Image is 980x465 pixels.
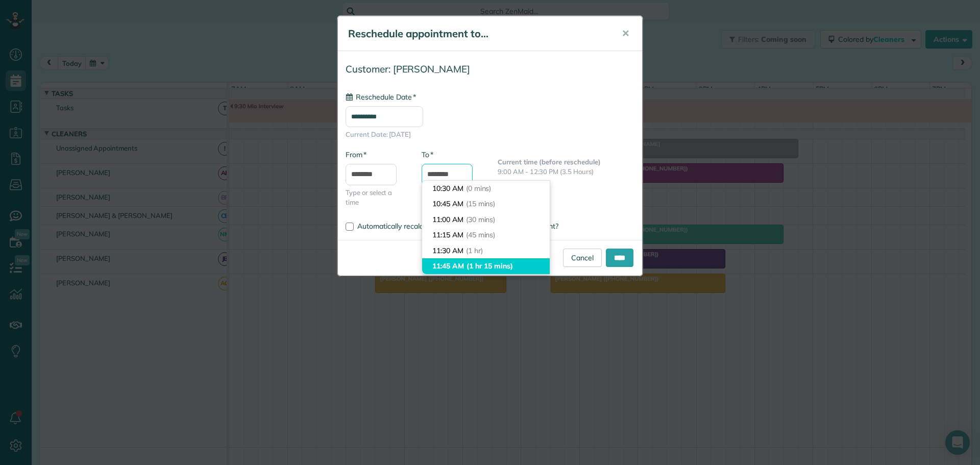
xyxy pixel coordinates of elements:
[466,246,483,255] span: (1 hr)
[422,196,550,212] li: 10:45 AM
[467,261,513,271] span: (1 hr 15 mins)
[422,150,433,160] label: To
[466,184,492,193] span: (0 mins)
[466,230,496,239] span: (45 mins)
[422,258,550,274] li: 11:45 AM
[498,158,601,166] b: Current time (before reschedule)
[563,249,602,267] a: Cancel
[346,64,634,75] h4: Customer: [PERSON_NAME]
[357,222,558,231] span: Automatically recalculate amount owed for this appointment?
[422,212,550,228] li: 11:00 AM
[346,92,416,102] label: Reschedule Date
[346,150,366,160] label: From
[622,28,629,39] span: ✕
[466,199,496,208] span: (15 mins)
[346,188,406,207] span: Type or select a time
[422,181,550,197] li: 10:30 AM
[498,167,634,177] p: 9:00 AM - 12:30 PM (3.5 Hours)
[466,215,496,224] span: (30 mins)
[348,27,607,41] h5: Reschedule appointment to...
[346,130,634,139] span: Current Date: [DATE]
[422,227,550,243] li: 11:15 AM
[422,243,550,259] li: 11:30 AM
